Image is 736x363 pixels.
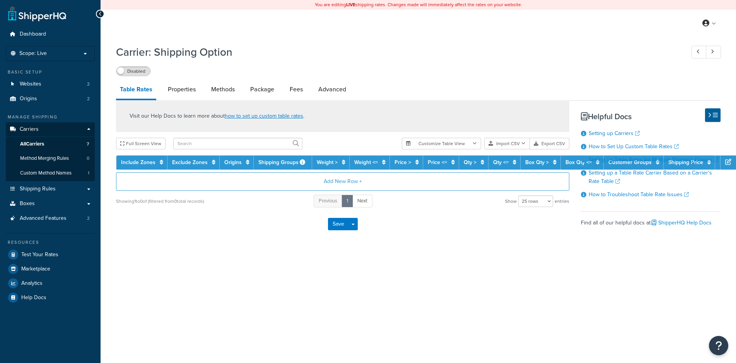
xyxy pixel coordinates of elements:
[116,196,204,207] div: Showing 1 to 0 of (filtered from 0 total records)
[652,219,712,227] a: ShipperHQ Help Docs
[6,182,95,196] a: Shipping Rules
[346,1,355,8] b: LIVE
[87,155,89,162] span: 0
[20,155,69,162] span: Method Merging Rules
[121,158,155,166] a: Include Zones
[357,197,367,204] span: Next
[88,170,89,176] span: 1
[352,195,372,207] a: Next
[6,197,95,211] a: Boxes
[20,81,41,87] span: Websites
[6,137,95,151] a: AllCarriers7
[164,80,200,99] a: Properties
[6,77,95,91] li: Websites
[225,112,303,120] a: how to set up custom table rates
[525,158,549,166] a: Box Qty >
[589,142,679,151] a: How to Set Up Custom Table Rates
[328,218,349,230] button: Save
[581,112,721,121] h3: Helpful Docs
[6,291,95,305] a: Help Docs
[6,211,95,226] a: Advanced Features2
[314,195,342,207] a: Previous
[692,46,707,58] a: Previous Record
[709,336,728,355] button: Open Resource Center
[589,190,689,199] a: How to Troubleshoot Table Rate Issues
[20,141,44,147] span: All Carriers
[116,172,569,191] button: Add New Row +
[20,96,37,102] span: Origins
[530,138,569,149] button: Export CSV
[87,96,90,102] span: 2
[116,45,677,60] h1: Carrier: Shipping Option
[254,156,312,170] th: Shipping Groups
[589,169,712,185] a: Setting up a Table Rate Carrier Based on a Carrier's Rate Table
[246,80,278,99] a: Package
[19,50,47,57] span: Scope: Live
[705,108,721,122] button: Hide Help Docs
[6,248,95,262] a: Test Your Rates
[87,81,90,87] span: 2
[20,200,35,207] span: Boxes
[6,27,95,41] a: Dashboard
[6,69,95,75] div: Basic Setup
[493,158,509,166] a: Qty <=
[6,92,95,106] a: Origins2
[172,158,208,166] a: Exclude Zones
[21,252,58,258] span: Test Your Rates
[20,126,39,133] span: Carriers
[6,166,95,180] a: Custom Method Names1
[6,122,95,181] li: Carriers
[21,266,50,272] span: Marketplace
[6,239,95,246] div: Resources
[589,129,640,137] a: Setting up Carriers
[20,170,72,176] span: Custom Method Names
[589,156,719,164] a: Setting up Table Rates for Multiple Shipping Groups
[428,158,447,166] a: Price <=
[116,67,150,76] label: Disabled
[555,196,569,207] span: entries
[6,151,95,166] li: Method Merging Rules
[317,158,338,166] a: Weight >
[20,215,67,222] span: Advanced Features
[354,158,378,166] a: Weight <=
[21,280,43,287] span: Analytics
[286,80,307,99] a: Fees
[116,138,166,149] button: Full Screen View
[314,80,350,99] a: Advanced
[6,166,95,180] li: Custom Method Names
[116,80,156,100] a: Table Rates
[87,141,89,147] span: 7
[394,158,411,166] a: Price >
[6,211,95,226] li: Advanced Features
[342,195,353,207] a: 1
[581,211,721,228] div: Find all of our helpful docs at:
[87,215,90,222] span: 2
[6,262,95,276] a: Marketplace
[130,112,304,120] p: Visit our Help Docs to learn more about .
[6,114,95,120] div: Manage Shipping
[6,122,95,137] a: Carriers
[6,77,95,91] a: Websites2
[565,158,592,166] a: Box Qty <=
[6,151,95,166] a: Method Merging Rules0
[20,31,46,38] span: Dashboard
[6,92,95,106] li: Origins
[706,46,721,58] a: Next Record
[173,138,302,149] input: Search
[21,295,46,301] span: Help Docs
[20,186,56,192] span: Shipping Rules
[505,196,517,207] span: Show
[464,158,476,166] a: Qty >
[319,197,337,204] span: Previous
[402,138,481,149] button: Customize Table View
[224,158,242,166] a: Origins
[207,80,239,99] a: Methods
[6,276,95,290] a: Analytics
